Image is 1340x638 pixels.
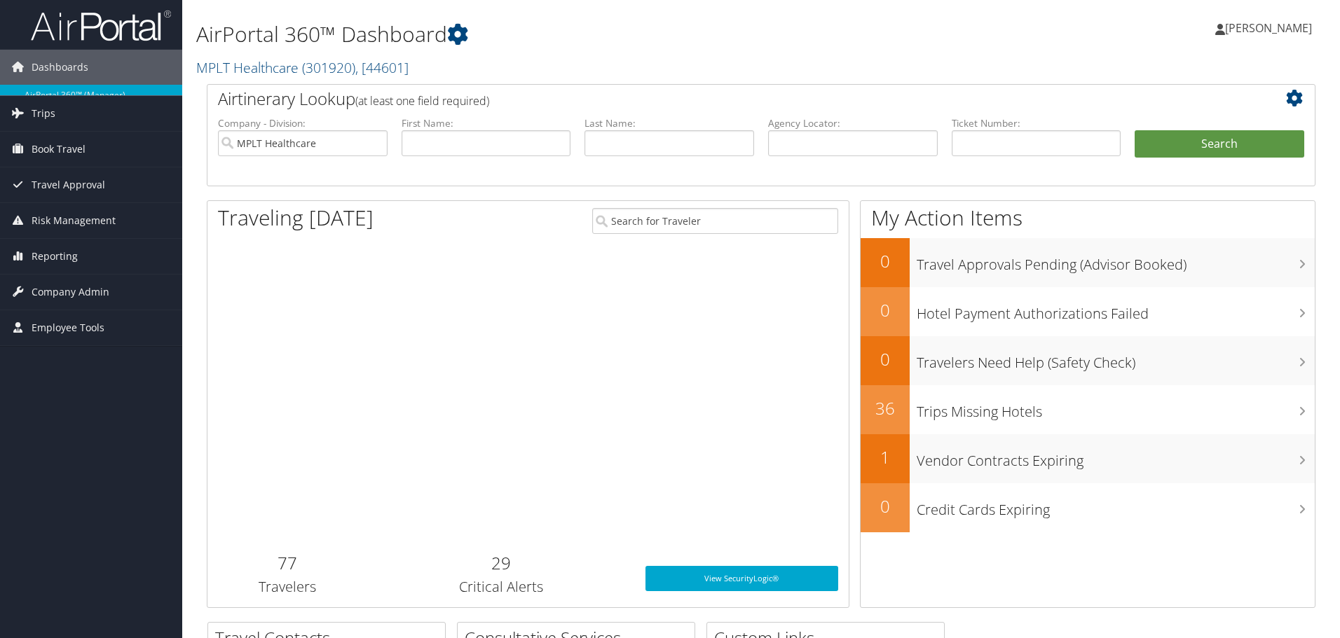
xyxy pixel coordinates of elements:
[861,445,910,469] h2: 1
[32,50,88,85] span: Dashboards
[861,336,1315,385] a: 0Travelers Need Help (Safety Check)
[768,116,938,130] label: Agency Locator:
[952,116,1121,130] label: Ticket Number:
[917,395,1315,422] h3: Trips Missing Hotels
[31,9,171,42] img: airportal-logo.png
[861,385,1315,434] a: 36Trips Missing Hotels
[861,298,910,322] h2: 0
[32,132,86,167] span: Book Travel
[917,297,1315,324] h3: Hotel Payment Authorizations Failed
[861,347,910,371] h2: 0
[917,346,1315,373] h3: Travelers Need Help (Safety Check)
[32,167,105,202] span: Travel Approval
[861,434,1315,483] a: 1Vendor Contracts Expiring
[378,551,624,575] h2: 29
[402,116,571,130] label: First Name:
[645,566,838,591] a: View SecurityLogic®
[917,493,1315,520] h3: Credit Cards Expiring
[1215,7,1326,49] a: [PERSON_NAME]
[355,93,489,109] span: (at least one field required)
[196,58,409,77] a: MPLT Healthcare
[32,239,78,274] span: Reporting
[218,116,388,130] label: Company - Division:
[32,96,55,131] span: Trips
[917,444,1315,471] h3: Vendor Contracts Expiring
[861,483,1315,532] a: 0Credit Cards Expiring
[917,248,1315,275] h3: Travel Approvals Pending (Advisor Booked)
[861,396,910,420] h2: 36
[302,58,355,77] span: ( 301920 )
[218,203,374,233] h1: Traveling [DATE]
[861,287,1315,336] a: 0Hotel Payment Authorizations Failed
[584,116,754,130] label: Last Name:
[592,208,838,234] input: Search for Traveler
[861,249,910,273] h2: 0
[218,577,357,597] h3: Travelers
[32,275,109,310] span: Company Admin
[218,87,1212,111] h2: Airtinerary Lookup
[32,203,116,238] span: Risk Management
[1225,20,1312,36] span: [PERSON_NAME]
[861,203,1315,233] h1: My Action Items
[196,20,950,49] h1: AirPortal 360™ Dashboard
[355,58,409,77] span: , [ 44601 ]
[861,494,910,518] h2: 0
[861,238,1315,287] a: 0Travel Approvals Pending (Advisor Booked)
[378,577,624,597] h3: Critical Alerts
[1135,130,1304,158] button: Search
[218,551,357,575] h2: 77
[32,310,104,345] span: Employee Tools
